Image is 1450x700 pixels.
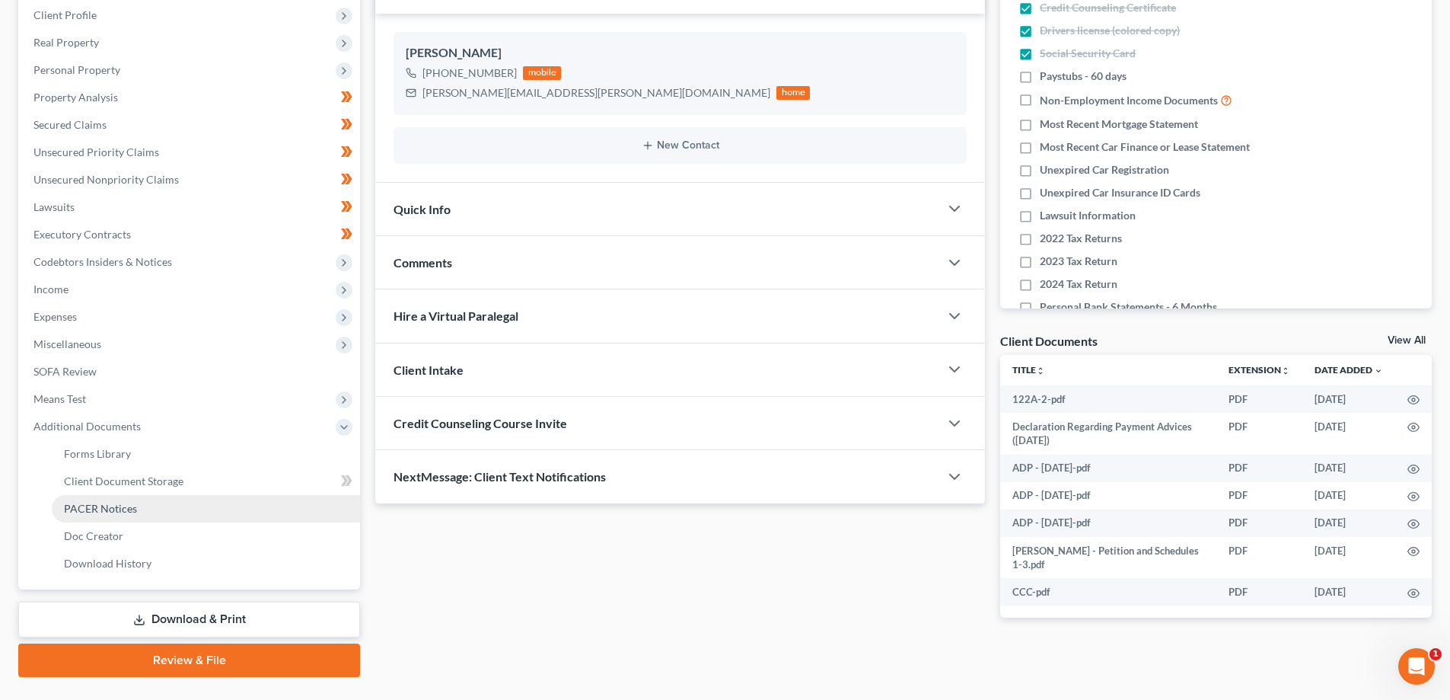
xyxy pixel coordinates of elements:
span: Lawsuit Information [1040,208,1136,223]
span: Means Test [33,392,86,405]
a: Executory Contracts [21,221,360,248]
a: Download & Print [18,602,360,638]
td: CCC-pdf [1000,578,1216,606]
span: 1 [1429,648,1442,660]
button: New Contact [406,139,954,152]
td: PDF [1216,510,1302,537]
div: Client Documents [1000,333,1098,349]
span: Drivers license (colored copy) [1040,23,1180,38]
span: Client Profile [33,8,97,21]
span: Most Recent Mortgage Statement [1040,117,1198,132]
a: Titleunfold_more [1012,364,1045,376]
a: Client Document Storage [52,468,360,495]
a: Property Analysis [21,84,360,111]
div: [PERSON_NAME] [406,44,954,62]
td: [DATE] [1302,537,1395,579]
span: NextMessage: Client Text Notifications [394,469,606,484]
div: [PHONE_NUMBER] [422,66,517,81]
a: SOFA Review [21,358,360,385]
span: Unexpired Car Insurance ID Cards [1040,185,1200,200]
span: Codebtors Insiders & Notices [33,255,172,268]
a: Date Added expand_more [1315,364,1383,376]
a: Unsecured Nonpriority Claims [21,166,360,193]
td: [DATE] [1302,413,1395,455]
td: PDF [1216,537,1302,579]
td: ADP - [DATE]-pdf [1000,510,1216,537]
span: Additional Documents [33,420,141,433]
span: Property Analysis [33,91,118,104]
span: 2024 Tax Return [1040,276,1117,292]
div: [PERSON_NAME][EMAIL_ADDRESS][PERSON_NAME][DOMAIN_NAME] [422,85,770,101]
span: Unsecured Priority Claims [33,145,159,158]
td: [DATE] [1302,578,1395,606]
span: PACER Notices [64,502,137,515]
span: Social Security Card [1040,46,1136,61]
span: Comments [394,255,452,270]
td: [DATE] [1302,385,1395,413]
span: Hire a Virtual Paralegal [394,308,518,323]
span: 2022 Tax Returns [1040,231,1122,246]
span: Credit Counseling Course Invite [394,416,567,430]
a: PACER Notices [52,495,360,523]
td: PDF [1216,455,1302,482]
td: PDF [1216,578,1302,606]
a: Secured Claims [21,111,360,139]
a: Extensionunfold_more [1229,364,1290,376]
span: 2023 Tax Return [1040,254,1117,269]
span: Secured Claims [33,118,107,131]
span: Most Recent Car Finance or Lease Statement [1040,139,1250,155]
span: Personal Property [33,63,120,76]
a: Lawsuits [21,193,360,221]
div: home [776,86,810,100]
td: 122A-2-pdf [1000,385,1216,413]
span: Real Property [33,36,99,49]
a: Forms Library [52,440,360,468]
i: unfold_more [1281,366,1290,376]
i: unfold_more [1036,366,1045,376]
td: ADP - [DATE]-pdf [1000,482,1216,510]
span: Unexpired Car Registration [1040,162,1169,177]
a: Review & File [18,644,360,677]
i: expand_more [1374,366,1383,376]
span: Non-Employment Income Documents [1040,93,1218,108]
td: [PERSON_NAME] - Petition and Schedules 1-3.pdf [1000,537,1216,579]
span: Quick Info [394,202,451,216]
span: Paystubs - 60 days [1040,69,1127,84]
span: Client Document Storage [64,475,183,487]
a: Download History [52,550,360,577]
a: Unsecured Priority Claims [21,139,360,166]
span: Unsecured Nonpriority Claims [33,173,179,186]
td: [DATE] [1302,482,1395,510]
a: Doc Creator [52,523,360,550]
span: Personal Bank Statements - 6 Months [1040,299,1217,315]
span: Income [33,283,69,296]
span: Expenses [33,310,77,323]
span: Download History [64,557,151,570]
span: Forms Library [64,447,131,460]
td: ADP - [DATE]-pdf [1000,455,1216,482]
iframe: Intercom live chat [1398,648,1435,685]
span: Doc Creator [64,529,123,542]
span: Client Intake [394,363,464,377]
td: PDF [1216,482,1302,510]
a: View All [1388,335,1426,346]
td: PDF [1216,385,1302,413]
td: Declaration Regarding Payment Advices ([DATE]) [1000,413,1216,455]
td: PDF [1216,413,1302,455]
span: Lawsuits [33,200,75,213]
td: [DATE] [1302,455,1395,482]
span: SOFA Review [33,365,97,378]
td: [DATE] [1302,510,1395,537]
span: Executory Contracts [33,228,131,241]
div: mobile [523,66,561,80]
span: Miscellaneous [33,337,101,350]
